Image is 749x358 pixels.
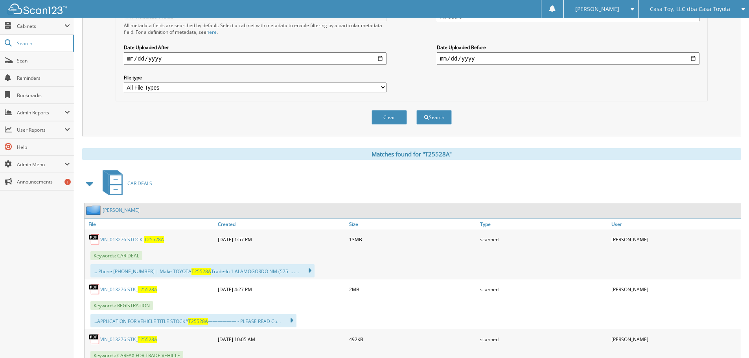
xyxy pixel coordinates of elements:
[416,110,452,125] button: Search
[88,283,100,295] img: PDF.png
[17,57,70,64] span: Scan
[124,44,386,51] label: Date Uploaded After
[17,127,64,133] span: User Reports
[138,336,157,343] span: T25528A
[609,281,741,297] div: [PERSON_NAME]
[609,331,741,347] div: [PERSON_NAME]
[206,29,217,35] a: here
[372,110,407,125] button: Clear
[347,281,478,297] div: 2MB
[17,144,70,151] span: Help
[90,251,142,260] span: Keywords: CAR DEAL
[138,286,157,293] span: T25528A
[575,7,619,11] span: [PERSON_NAME]
[347,331,478,347] div: 492KB
[216,331,347,347] div: [DATE] 10:05 AM
[478,331,609,347] div: scanned
[8,4,67,14] img: scan123-logo-white.svg
[90,314,296,327] div: ...APPLICATION FOR VEHICLE TITLE STOCK# —————— - PLEASE READ Co...
[124,22,386,35] div: All metadata fields are searched by default. Select a cabinet with metadata to enable filtering b...
[90,301,153,310] span: Keywords: REGISTRATION
[216,281,347,297] div: [DATE] 4:27 PM
[144,236,164,243] span: T25528A
[100,336,157,343] a: VIN_013276 STK_T25528A
[103,207,140,213] a: [PERSON_NAME]
[191,268,211,275] span: T25528A
[437,52,699,65] input: end
[82,148,741,160] div: Matches found for "T25528A"
[17,92,70,99] span: Bookmarks
[17,178,70,185] span: Announcements
[478,219,609,229] a: Type
[650,7,730,11] span: Casa Toy, LLC dba Casa Toyota
[88,233,100,245] img: PDF.png
[609,219,741,229] a: User
[216,231,347,247] div: [DATE] 1:57 PM
[17,40,69,47] span: Search
[17,161,64,168] span: Admin Menu
[188,318,208,325] span: T25528A
[437,44,699,51] label: Date Uploaded Before
[86,205,103,215] img: folder2.png
[124,52,386,65] input: start
[100,236,164,243] a: VIN_013276 STOCK_T25528A
[216,219,347,229] a: Created
[478,281,609,297] div: scanned
[347,219,478,229] a: Size
[127,180,152,187] span: CAR DEALS
[90,264,315,277] div: ... Phone [PHONE_NUMBER] | Make TOYOTA Trade-In 1 ALAMOGORDO NM (575 ... ....
[347,231,478,247] div: 13MB
[17,109,64,116] span: Admin Reports
[98,168,152,199] a: CAR DEALS
[64,179,71,185] div: 1
[17,75,70,81] span: Reminders
[478,231,609,247] div: scanned
[609,231,741,247] div: [PERSON_NAME]
[17,23,64,29] span: Cabinets
[100,286,157,293] a: VIN_013276 STK_T25528A
[124,74,386,81] label: File type
[88,333,100,345] img: PDF.png
[85,219,216,229] a: File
